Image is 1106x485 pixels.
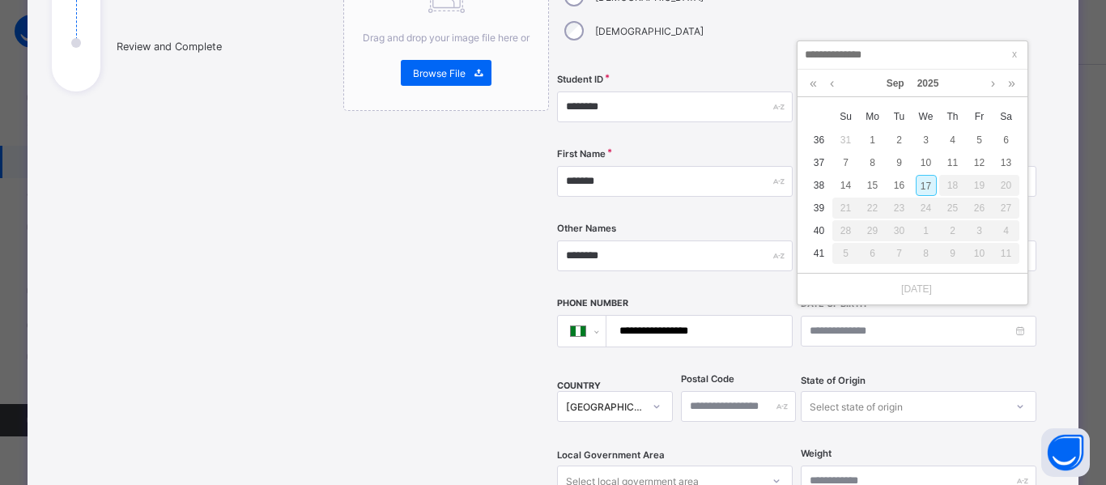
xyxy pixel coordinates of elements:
div: 8 [912,243,939,264]
td: September 17, 2025 [912,174,939,197]
button: Open asap [1041,428,1090,477]
label: Postal Code [681,373,734,385]
label: First Name [557,148,606,160]
th: Wed [912,104,939,129]
div: 4 [942,130,963,151]
td: September 13, 2025 [993,151,1019,174]
a: Previous month (PageUp) [826,70,838,97]
div: 6 [859,243,886,264]
label: Other Names [557,223,616,234]
div: 26 [966,198,993,219]
td: October 3, 2025 [966,219,993,242]
div: 10 [966,243,993,264]
div: 3 [916,130,937,151]
td: September 10, 2025 [912,151,939,174]
span: COUNTRY [557,381,601,391]
span: Drag and drop your image file here or [363,32,530,44]
td: October 10, 2025 [966,242,993,265]
div: 2 [939,220,966,241]
span: Mo [859,109,886,124]
td: September 9, 2025 [886,151,912,174]
div: 9 [939,243,966,264]
span: Browse File [413,67,466,79]
span: We [912,109,939,124]
div: 24 [912,198,939,219]
td: September 16, 2025 [886,174,912,197]
td: October 4, 2025 [993,219,1019,242]
td: September 19, 2025 [966,174,993,197]
a: [DATE] [893,282,932,296]
td: September 20, 2025 [993,174,1019,197]
td: September 11, 2025 [939,151,966,174]
a: Sep [880,70,911,97]
div: 6 [996,130,1017,151]
td: October 9, 2025 [939,242,966,265]
td: 41 [806,242,832,265]
td: September 8, 2025 [859,151,886,174]
div: 10 [916,152,937,173]
td: 38 [806,174,832,197]
label: Phone Number [557,298,628,308]
label: [DEMOGRAPHIC_DATA] [595,25,704,37]
td: September 24, 2025 [912,197,939,219]
td: September 26, 2025 [966,197,993,219]
span: Local Government Area [557,449,665,461]
div: 31 [836,130,857,151]
td: October 7, 2025 [886,242,912,265]
div: 21 [832,198,859,219]
div: 1 [912,220,939,241]
div: 29 [859,220,886,241]
div: 23 [886,198,912,219]
td: September 15, 2025 [859,174,886,197]
div: 19 [966,175,993,196]
td: September 21, 2025 [832,197,859,219]
th: Tue [886,104,912,129]
td: 39 [806,197,832,219]
td: September 30, 2025 [886,219,912,242]
td: October 2, 2025 [939,219,966,242]
div: 27 [993,198,1019,219]
td: September 1, 2025 [859,129,886,151]
div: 11 [942,152,963,173]
td: September 28, 2025 [832,219,859,242]
div: 3 [966,220,993,241]
label: Weight [801,448,832,459]
span: Th [939,109,966,124]
td: September 18, 2025 [939,174,966,197]
a: Last year (Control + left) [806,70,821,97]
span: Sa [993,109,1019,124]
div: 14 [836,175,857,196]
div: 2 [889,130,910,151]
td: September 23, 2025 [886,197,912,219]
th: Thu [939,104,966,129]
th: Sat [993,104,1019,129]
span: Su [832,109,859,124]
span: Tu [886,109,912,124]
td: October 1, 2025 [912,219,939,242]
td: October 5, 2025 [832,242,859,265]
div: [GEOGRAPHIC_DATA] [566,401,642,413]
div: 5 [969,130,990,151]
div: Select state of origin [810,391,903,422]
a: Next month (PageDown) [987,70,999,97]
div: 5 [832,243,859,264]
div: 4 [993,220,1019,241]
div: 17 [916,175,937,196]
div: 13 [996,152,1017,173]
a: 2025 [911,70,946,97]
td: September 2, 2025 [886,129,912,151]
td: September 12, 2025 [966,151,993,174]
th: Sun [832,104,859,129]
div: 18 [939,175,966,196]
div: 28 [832,220,859,241]
div: 9 [889,152,910,173]
td: September 3, 2025 [912,129,939,151]
td: September 4, 2025 [939,129,966,151]
a: Next year (Control + right) [1004,70,1019,97]
td: August 31, 2025 [832,129,859,151]
td: September 22, 2025 [859,197,886,219]
span: Fr [966,109,993,124]
div: 22 [859,198,886,219]
td: October 8, 2025 [912,242,939,265]
div: 30 [886,220,912,241]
